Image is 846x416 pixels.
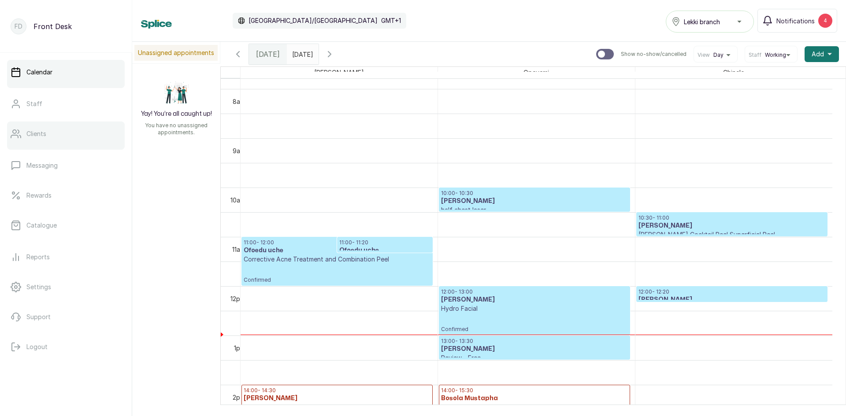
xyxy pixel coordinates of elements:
button: Logout [7,335,125,359]
h3: [PERSON_NAME] [441,295,628,304]
div: 1pm [232,343,247,353]
p: Settings [26,283,51,291]
h3: [PERSON_NAME] [441,197,628,206]
p: [PERSON_NAME] Cocktail Peel Superficial Peel [638,230,825,239]
button: Lekki branch [666,11,754,33]
a: Calendar [7,60,125,85]
a: Clients [7,121,125,146]
h3: Ofoedu uche [244,246,430,255]
div: 11am [230,245,247,254]
p: Show no-show/cancelled [621,51,686,58]
p: Review - Free [441,353,628,362]
div: [DATE] [249,44,287,64]
p: Hydro Facial [441,304,628,313]
button: ViewDay [698,52,734,59]
a: Settings [7,275,125,299]
a: Support [7,305,125,329]
div: 4 [818,14,832,28]
button: StaffWorking [749,52,794,59]
div: 12pm [229,294,247,303]
p: Unassigned appointments [134,45,218,61]
h3: [PERSON_NAME] [638,221,825,230]
span: Chinelo [721,67,746,78]
p: Microneedling Cosglow peel [441,403,628,412]
h3: [PERSON_NAME] [441,345,628,353]
p: Front Desk [33,21,72,32]
span: Lekki branch [684,17,720,26]
p: half chest laser [441,206,628,214]
p: Confirmed [441,313,628,333]
p: FD [15,22,22,31]
h3: Ofoedu uche [339,246,430,255]
h3: [PERSON_NAME] [638,295,825,304]
span: Notifications [776,16,815,26]
p: Logout [26,342,48,351]
p: 12:00 - 13:00 [441,288,628,295]
p: Support [26,313,51,321]
p: Messaging [26,161,58,170]
p: Rewards [26,191,52,200]
span: [DATE] [256,49,280,59]
p: 10:00 - 10:30 [441,190,628,197]
span: Staff [749,52,761,59]
p: Confirmed [244,264,430,283]
h3: Bosola Mustapha [441,394,628,403]
p: Calendar [26,68,52,77]
p: 12:00 - 12:20 [638,288,825,295]
p: 13:00 - 13:30 [441,338,628,345]
button: Add [805,46,839,62]
a: Staff [7,92,125,116]
p: Reports [26,253,50,261]
span: View [698,52,710,59]
p: You have no unassigned appointments. [137,122,215,136]
p: 11:00 - 12:00 [244,239,430,246]
span: [PERSON_NAME] [312,67,366,78]
div: 2pm [231,393,247,402]
p: 11:00 - 11:20 [339,239,430,246]
h3: [PERSON_NAME] [244,394,430,403]
span: Day [713,52,724,59]
p: Clients [26,129,46,138]
span: Opeyemi [522,67,551,78]
div: 9am [231,146,247,155]
a: Catalogue [7,213,125,238]
p: 14:00 - 14:30 [244,387,430,394]
p: Corrective Acne Treatment and Combination Peel [244,255,430,264]
p: Staff [26,99,42,108]
a: Messaging [7,153,125,178]
p: [GEOGRAPHIC_DATA]/[GEOGRAPHIC_DATA] [249,16,378,25]
h2: Yay! You’re all caught up! [141,110,212,118]
span: Add [812,50,824,59]
p: 14:00 - 15:30 [441,387,628,394]
div: 8am [231,97,247,106]
div: 10am [229,195,247,205]
button: Notifications4 [757,9,837,33]
a: Rewards [7,183,125,208]
a: Reports [7,245,125,269]
p: Gentle man laser [244,403,430,412]
p: GMT+1 [381,16,401,25]
p: 10:30 - 11:00 [638,214,825,221]
p: Catalogue [26,221,57,230]
span: Working [765,52,786,59]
